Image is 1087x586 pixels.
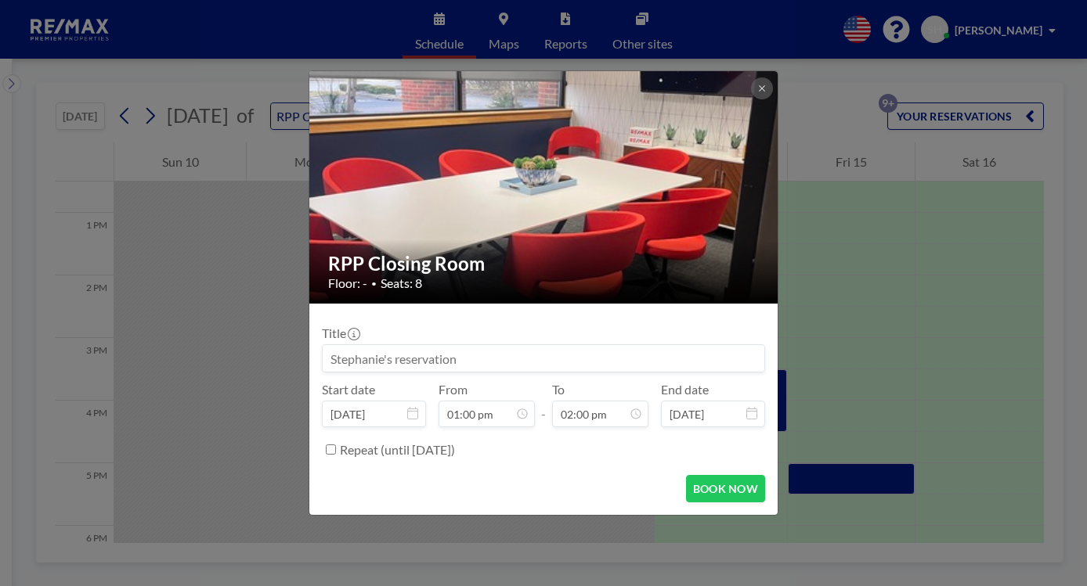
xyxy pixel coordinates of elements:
[322,325,359,341] label: Title
[381,275,422,291] span: Seats: 8
[552,382,565,397] label: To
[439,382,468,397] label: From
[322,382,375,397] label: Start date
[661,382,709,397] label: End date
[371,278,377,289] span: •
[323,345,764,372] input: Stephanie's reservation
[541,387,546,422] span: -
[340,442,455,458] label: Repeat (until [DATE])
[328,252,760,275] h2: RPP Closing Room
[686,475,765,502] button: BOOK NOW
[328,275,367,291] span: Floor: -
